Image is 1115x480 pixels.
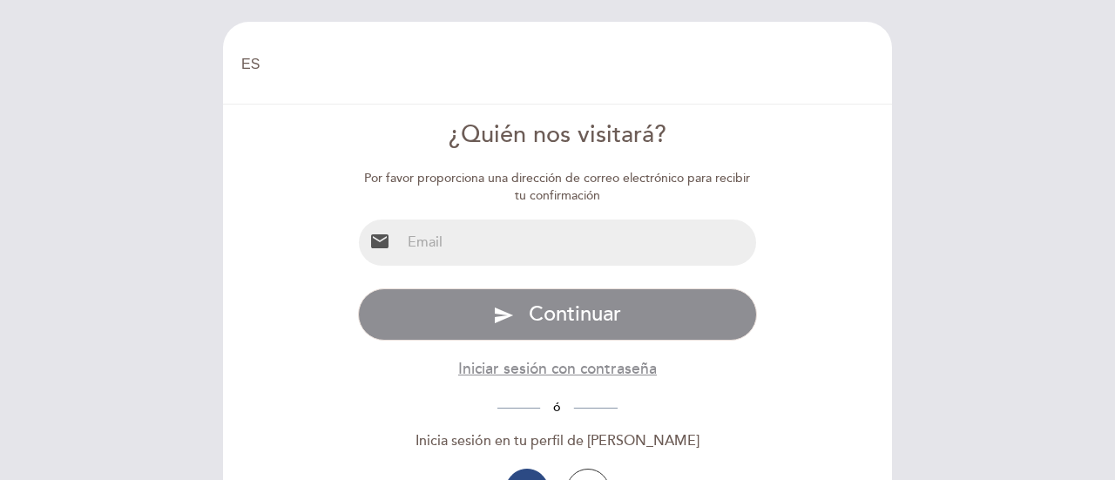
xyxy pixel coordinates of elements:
[458,358,657,380] button: Iniciar sesión con contraseña
[358,118,758,152] div: ¿Quién nos visitará?
[529,301,621,327] span: Continuar
[540,400,574,415] span: ó
[401,220,757,266] input: Email
[369,231,390,252] i: email
[358,170,758,205] div: Por favor proporciona una dirección de correo electrónico para recibir tu confirmación
[493,305,514,326] i: send
[358,431,758,451] div: Inicia sesión en tu perfil de [PERSON_NAME]
[358,288,758,341] button: send Continuar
